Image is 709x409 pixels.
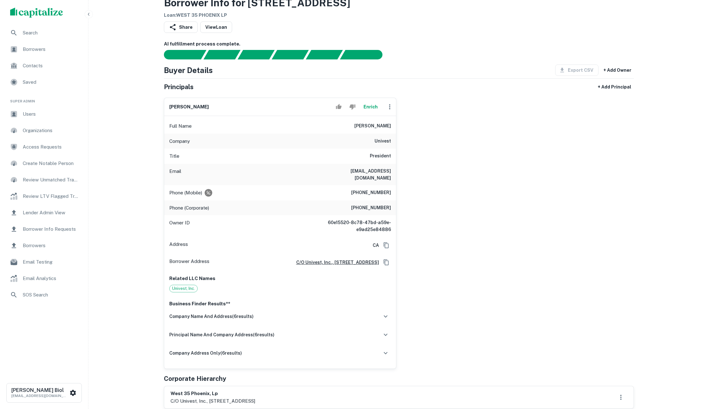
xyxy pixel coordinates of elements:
a: Create Notable Person [5,156,83,171]
p: Phone (Corporate) [169,204,209,212]
li: Super Admin [5,91,83,107]
iframe: Chat Widget [677,358,709,389]
div: Requests to not be contacted at this number [205,189,212,197]
span: Borrowers [23,242,79,249]
button: Share [164,21,198,33]
p: Owner ID [169,219,190,233]
h6: President [370,152,391,160]
span: Lender Admin View [23,209,79,217]
button: Copy Address [382,241,391,250]
span: Review Unmatched Transactions [23,176,79,184]
a: Organizations [5,123,83,138]
h6: principal name and company address ( 6 results) [169,331,274,338]
div: AI fulfillment process complete. [340,50,390,59]
h6: company name and address ( 6 results) [169,313,254,320]
button: Reject [347,101,358,113]
h6: [PHONE_NUMBER] [351,204,391,212]
p: Address [169,241,188,250]
p: Related LLC Names [169,275,391,282]
h6: [PERSON_NAME] [354,122,391,130]
a: c/o univest, inc., [STREET_ADDRESS] [291,259,379,266]
button: Copy Address [382,258,391,267]
span: Email Testing [23,258,79,266]
a: Review LTV Flagged Transactions [5,189,83,204]
span: Contacts [23,62,79,70]
h6: [PERSON_NAME] Biol [11,388,68,393]
h6: CA [368,242,379,249]
a: Email Analytics [5,271,83,286]
img: capitalize-logo.png [10,8,63,18]
a: Saved [5,75,83,90]
p: Phone (Mobile) [169,189,202,197]
h6: univest [375,137,391,145]
h6: [PHONE_NUMBER] [351,189,391,197]
button: + Add Principal [595,81,634,93]
a: Review Unmatched Transactions [5,172,83,187]
span: Search [23,29,79,37]
a: Borrowers [5,238,83,253]
a: ViewLoan [200,21,232,33]
p: Business Finder Results** [169,300,391,308]
button: [PERSON_NAME] Biol[EMAIL_ADDRESS][DOMAIN_NAME] [6,383,82,403]
div: Your request is received and processing... [203,50,240,59]
span: SOS Search [23,291,79,299]
span: Email Analytics [23,275,79,282]
p: Email [169,168,181,181]
a: Contacts [5,58,83,73]
h6: west 35 phoenix, lp [171,390,255,397]
a: Borrowers [5,42,83,57]
p: Borrower Address [169,258,209,267]
button: + Add Owner [601,64,634,76]
p: Title [169,152,179,160]
span: Borrowers [23,46,79,53]
h6: [PERSON_NAME] [169,103,209,111]
span: Borrower Info Requests [23,225,79,233]
span: Users [23,110,79,118]
a: Search [5,25,83,40]
span: Organizations [23,127,79,134]
h5: Principals [164,82,194,92]
h6: 60e15520-8c78-47bd-a59e-e9ad25e84886 [315,219,391,233]
a: Access Requests [5,139,83,155]
span: Univest, Inc. [170,285,197,292]
h5: Corporate Hierarchy [164,374,226,383]
p: [EMAIL_ADDRESS][DOMAIN_NAME] [11,393,68,399]
div: Sending borrower request to AI... [156,50,204,59]
a: SOS Search [5,287,83,302]
span: Access Requests [23,143,79,151]
h4: Buyer Details [164,64,213,76]
button: Accept [333,101,344,113]
a: Lender Admin View [5,205,83,220]
div: Principals found, AI now looking for contact information... [272,50,309,59]
a: Users [5,107,83,122]
span: Create Notable Person [23,160,79,167]
h6: Loan : WEST 35 PHOENIX LP [164,12,350,19]
button: Enrich [361,101,381,113]
p: Company [169,137,190,145]
span: Review LTV Flagged Transactions [23,192,79,200]
div: Principals found, still searching for contact information. This may take time... [306,50,343,59]
h6: [EMAIL_ADDRESS][DOMAIN_NAME] [315,168,391,181]
p: Full Name [169,122,192,130]
p: c/o univest, inc., [STREET_ADDRESS] [171,397,255,405]
div: Documents found, AI parsing details... [237,50,274,59]
a: Borrower Info Requests [5,222,83,237]
a: Email Testing [5,254,83,270]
